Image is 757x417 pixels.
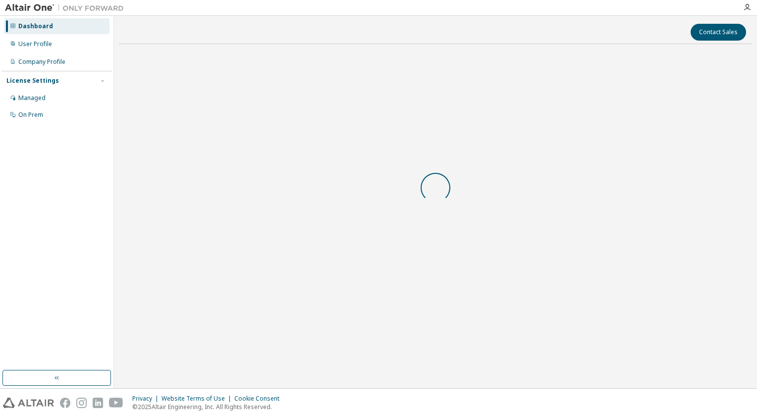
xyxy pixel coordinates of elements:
img: altair_logo.svg [3,398,54,408]
div: License Settings [6,77,59,85]
button: Contact Sales [691,24,746,41]
img: instagram.svg [76,398,87,408]
div: User Profile [18,40,52,48]
div: Website Terms of Use [162,395,234,403]
img: linkedin.svg [93,398,103,408]
div: Cookie Consent [234,395,285,403]
img: Altair One [5,3,129,13]
div: Managed [18,94,46,102]
img: facebook.svg [60,398,70,408]
div: On Prem [18,111,43,119]
div: Privacy [132,395,162,403]
img: youtube.svg [109,398,123,408]
p: © 2025 Altair Engineering, Inc. All Rights Reserved. [132,403,285,411]
div: Dashboard [18,22,53,30]
div: Company Profile [18,58,65,66]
